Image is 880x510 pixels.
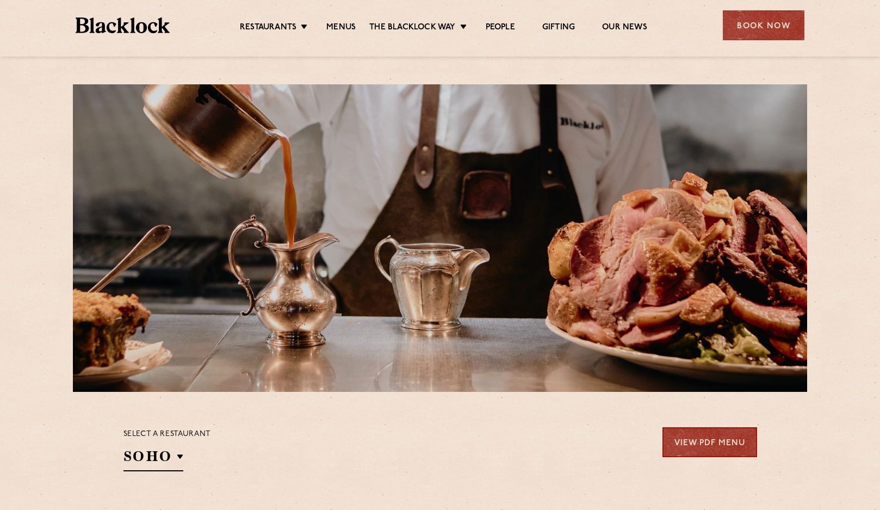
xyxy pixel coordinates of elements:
[123,427,211,441] p: Select a restaurant
[486,22,515,34] a: People
[602,22,647,34] a: Our News
[123,447,183,471] h2: SOHO
[369,22,455,34] a: The Blacklock Way
[240,22,296,34] a: Restaurants
[723,10,804,40] div: Book Now
[326,22,356,34] a: Menus
[662,427,757,457] a: View PDF Menu
[542,22,575,34] a: Gifting
[76,17,170,33] img: BL_Textured_Logo-footer-cropped.svg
